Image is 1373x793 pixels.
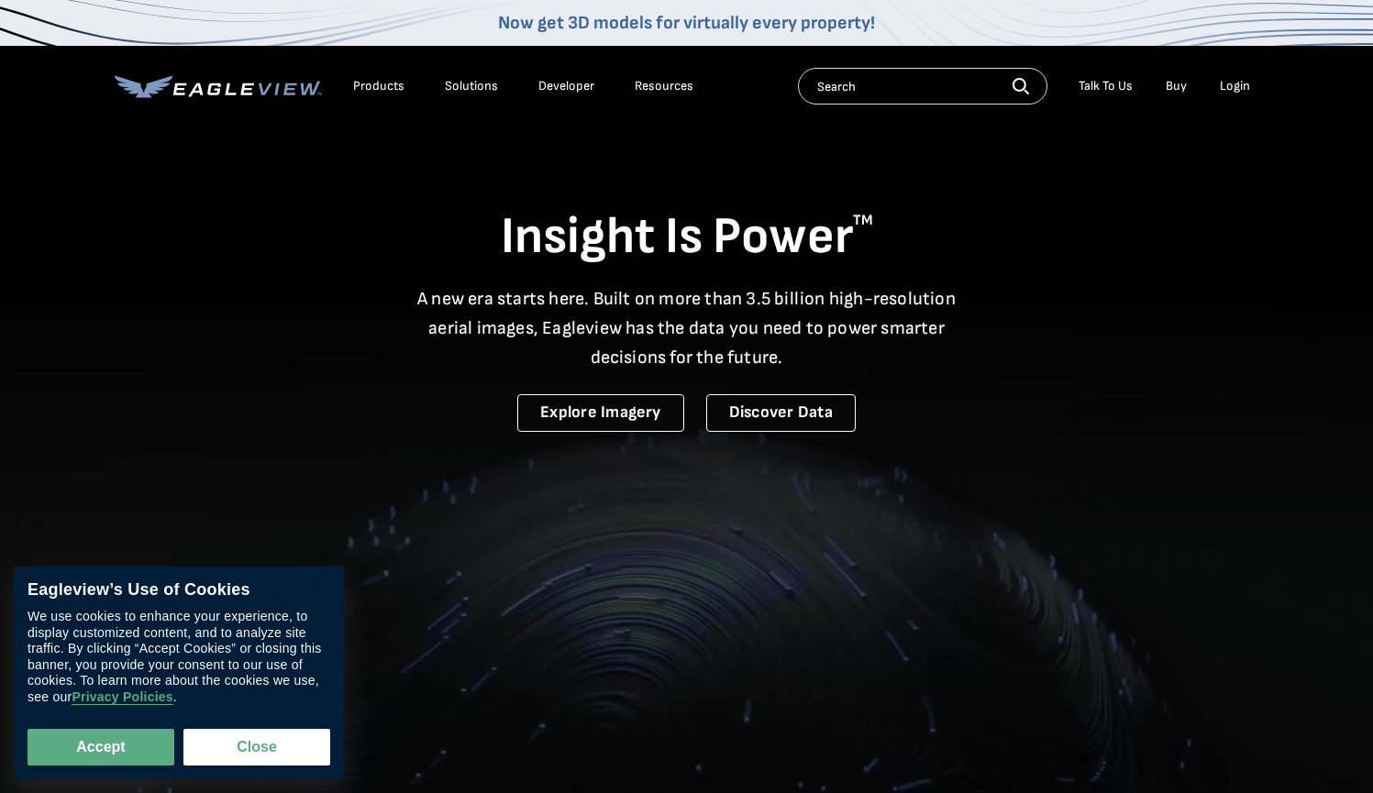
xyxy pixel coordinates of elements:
sup: TM [853,212,873,229]
div: Solutions [445,78,498,94]
button: Accept [28,729,174,765]
a: Buy [1166,78,1187,94]
a: Now get 3D models for virtually every property! [498,12,875,34]
input: Search [798,68,1047,105]
a: Explore Imagery [517,394,684,432]
div: Resources [635,78,693,94]
h1: Insight Is Power [115,205,1259,270]
p: A new era starts here. Built on more than 3.5 billion high-resolution aerial images, Eagleview ha... [406,284,968,372]
div: Eagleview’s Use of Cookies [28,580,330,600]
button: Close [183,729,330,765]
div: Talk To Us [1079,78,1133,94]
a: Discover Data [706,394,856,432]
div: Login [1220,78,1250,94]
a: Privacy Policies [72,690,172,706]
div: Products [353,78,404,94]
div: We use cookies to enhance your experience, to display customized content, and to analyze site tra... [28,610,330,706]
a: Developer [538,78,594,94]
